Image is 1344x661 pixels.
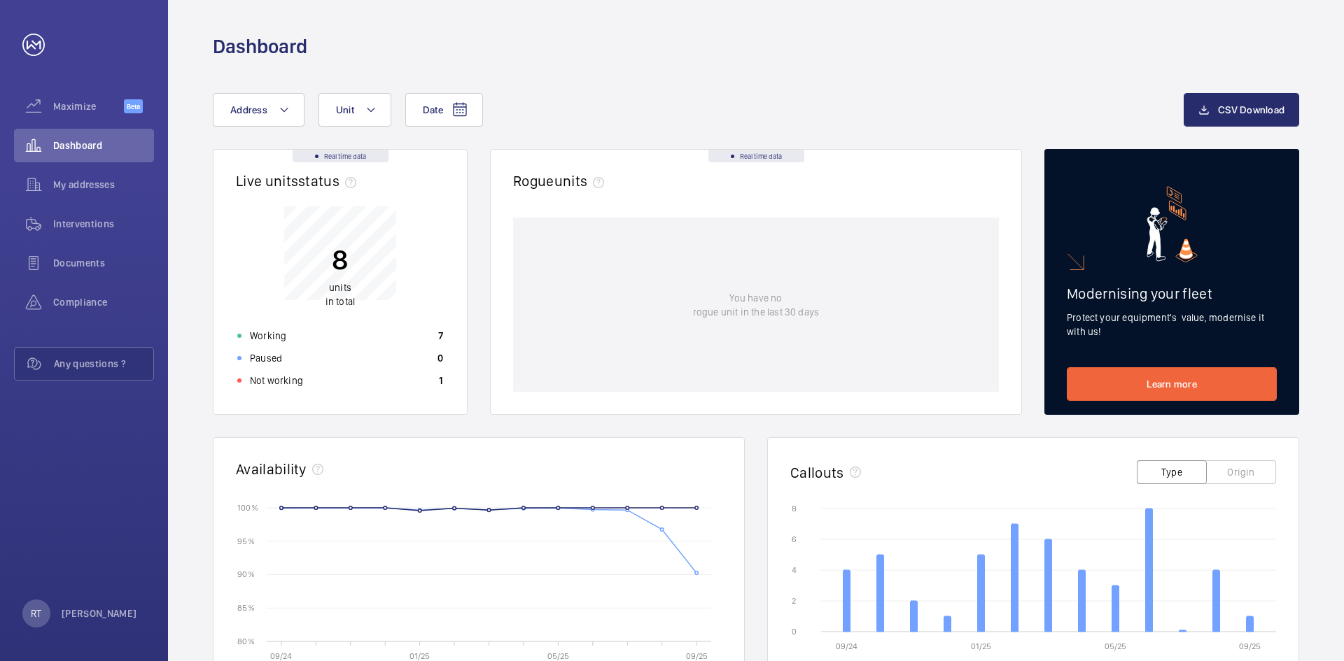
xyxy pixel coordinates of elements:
text: 09/24 [270,651,292,661]
text: 6 [792,534,797,544]
text: 85 % [237,603,255,613]
button: Address [213,93,304,127]
p: 0 [437,351,443,365]
div: Real time data [293,150,388,162]
span: Date [423,104,443,115]
button: Date [405,93,483,127]
span: units [329,282,351,293]
img: marketing-card.svg [1147,186,1198,262]
text: 80 % [237,636,255,646]
span: units [554,172,610,190]
p: Paused [250,351,282,365]
p: 1 [439,374,443,388]
button: Origin [1206,460,1276,484]
span: My addresses [53,178,154,192]
p: Working [250,329,286,343]
text: 05/25 [547,651,569,661]
p: 7 [438,329,443,343]
text: 8 [792,504,797,513]
span: Beta [124,99,143,113]
h2: Live units [236,172,362,190]
text: 09/25 [686,651,708,661]
text: 4 [792,565,797,575]
text: 100 % [237,502,258,512]
text: 09/25 [1239,641,1261,651]
button: Type [1137,460,1207,484]
a: Learn more [1067,367,1277,401]
p: Not working [250,374,303,388]
p: Protect your equipment's value, modernise it with us! [1067,311,1277,339]
p: RT [31,606,41,620]
text: 01/25 [409,651,430,661]
span: Compliance [53,295,154,309]
span: CSV Download [1218,104,1284,115]
p: in total [325,280,355,308]
p: 8 [325,242,355,277]
span: Documents [53,256,154,270]
text: 05/25 [1105,641,1126,651]
h2: Rogue [513,172,610,190]
text: 0 [792,627,797,637]
div: Real time data [708,150,804,162]
p: You have no rogue unit in the last 30 days [693,291,819,319]
span: status [298,172,362,190]
h1: Dashboard [213,34,307,59]
h2: Availability [236,460,307,478]
text: 09/24 [836,641,857,651]
text: 01/25 [971,641,991,651]
span: Maximize [53,99,124,113]
text: 2 [792,596,796,606]
text: 95 % [237,536,255,546]
p: [PERSON_NAME] [62,606,137,620]
span: Unit [336,104,354,115]
span: Any questions ? [54,357,153,371]
button: CSV Download [1184,93,1299,127]
h2: Modernising your fleet [1067,285,1277,302]
span: Interventions [53,217,154,231]
h2: Callouts [790,464,844,481]
span: Address [230,104,267,115]
text: 90 % [237,569,255,579]
span: Dashboard [53,138,154,152]
button: Unit [318,93,391,127]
